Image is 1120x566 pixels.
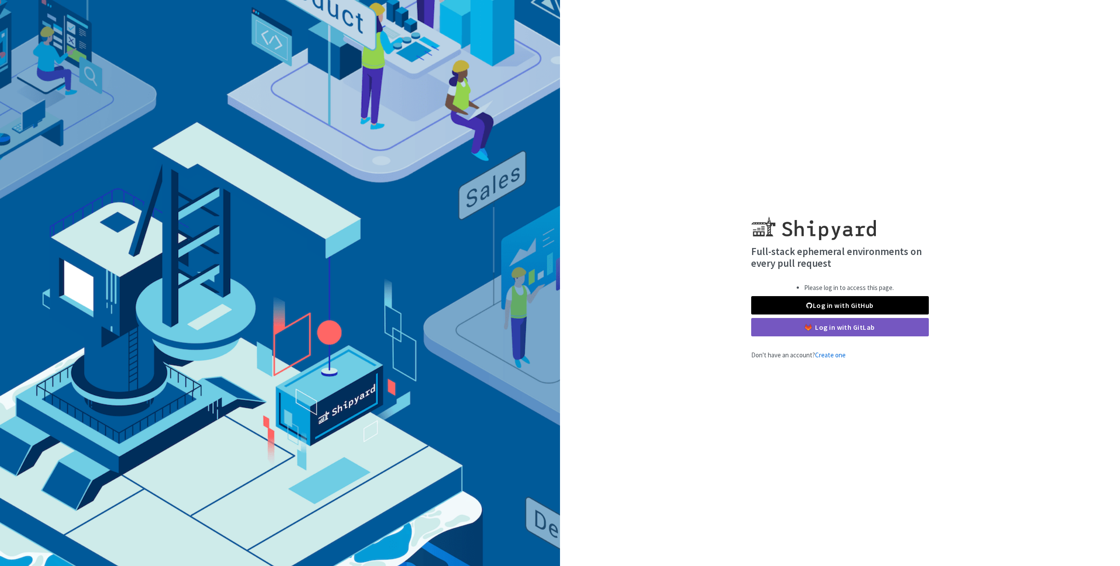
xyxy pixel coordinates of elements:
li: Please log in to access this page. [804,283,894,293]
img: Shipyard logo [751,206,876,240]
span: Don't have an account? [751,351,846,359]
a: Log in with GitHub [751,296,929,314]
a: Create one [815,351,846,359]
h4: Full-stack ephemeral environments on every pull request [751,245,929,269]
a: Log in with GitLab [751,318,929,336]
img: gitlab-color.svg [805,324,812,331]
